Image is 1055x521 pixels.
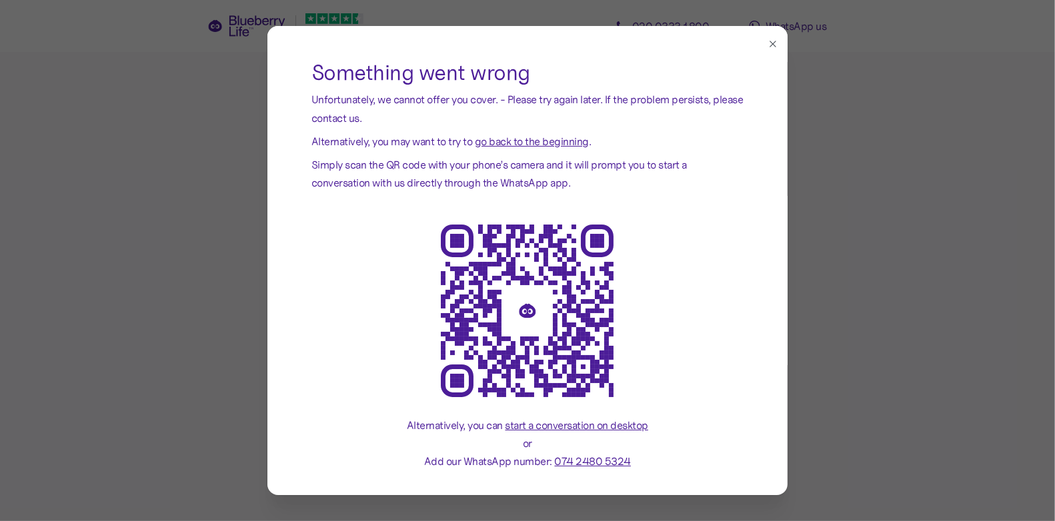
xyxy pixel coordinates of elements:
span: . [589,135,592,148]
span: 074 2480 5324 [555,454,632,468]
span: Unfortunately, we cannot offer you cover. - Please try again later. If the problem persists, plea... [311,93,744,124]
span: Simply scan the QR code with your phone’s camera and it will prompt you to start a conversation w... [311,158,687,189]
span: Add our WhatsApp number: [424,454,555,468]
a: go back to the beginning [475,134,589,149]
a: start a conversation on desktop [505,418,649,432]
span: or [523,436,532,450]
span: start a conversation on desktop [505,418,649,432]
a: 074 2480 5324 [555,454,632,468]
span: Something went wrong [311,59,530,86]
span: Alternatively, you may want to try to [311,135,473,148]
span: Alternatively, you can [407,418,505,432]
span: go back to the beginning [475,135,589,148]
